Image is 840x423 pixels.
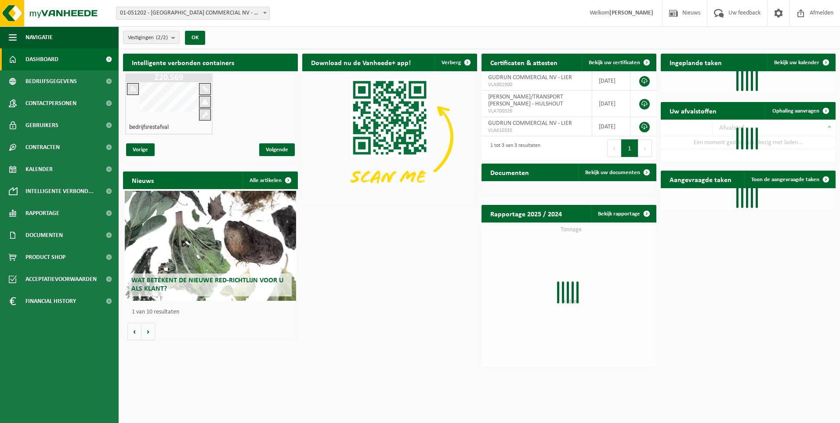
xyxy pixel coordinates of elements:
[661,102,725,119] h2: Uw afvalstoffen
[592,71,630,91] td: [DATE]
[486,139,540,158] div: 1 tot 3 van 3 resultaten
[488,127,585,134] span: VLA610335
[772,108,819,114] span: Ophaling aanvragen
[592,117,630,136] td: [DATE]
[434,54,476,71] button: Verberg
[488,94,563,107] span: [PERSON_NAME]/TRANSPORT [PERSON_NAME] - HULSHOUT
[744,171,835,188] a: Toon de aangevraagde taken
[661,54,731,71] h2: Ingeplande taken
[25,246,65,268] span: Product Shop
[25,158,53,180] span: Kalender
[25,202,59,224] span: Rapportage
[185,31,205,45] button: OK
[259,143,295,156] span: Volgende
[141,323,155,340] button: Volgende
[488,74,572,81] span: GUDRUN COMMERCIAL NV - LIER
[621,139,638,157] button: 1
[767,54,835,71] a: Bekijk uw kalender
[123,54,298,71] h2: Intelligente verbonden containers
[442,60,461,66] span: Verberg
[751,177,819,182] span: Toon de aangevraagde taken
[25,290,76,312] span: Financial History
[774,60,819,66] span: Bekijk uw kalender
[609,10,653,16] strong: [PERSON_NAME]
[585,170,640,175] span: Bekijk uw documenten
[25,136,60,158] span: Contracten
[488,120,572,127] span: GUDRUN COMMERCIAL NV - LIER
[25,92,76,114] span: Contactpersonen
[123,171,163,189] h2: Nieuws
[661,171,740,188] h2: Aangevraagde taken
[25,268,97,290] span: Acceptatievoorwaarden
[116,7,270,20] span: 01-051202 - GUDRUN COMMERCIAL NV - LIER
[132,309,293,315] p: 1 van 10 resultaten
[482,205,571,222] h2: Rapportage 2025 / 2024
[488,81,585,88] span: VLA901900
[582,54,655,71] a: Bekijk uw certificaten
[116,7,269,19] span: 01-051202 - GUDRUN COMMERCIAL NV - LIER
[302,54,420,71] h2: Download nu de Vanheede+ app!
[589,60,640,66] span: Bekijk uw certificaten
[578,164,655,181] a: Bekijk uw documenten
[127,323,141,340] button: Vorige
[302,71,477,203] img: Download de VHEPlus App
[591,205,655,222] a: Bekijk rapportage
[488,108,585,115] span: VLA700326
[156,35,168,40] count: (2/2)
[592,91,630,117] td: [DATE]
[126,143,155,156] span: Vorige
[127,73,210,82] h1: Z20.569
[123,31,180,44] button: Vestigingen(2/2)
[125,191,296,301] a: Wat betekent de nieuwe RED-richtlijn voor u als klant?
[25,48,58,70] span: Dashboard
[25,114,58,136] span: Gebruikers
[638,139,652,157] button: Next
[482,54,566,71] h2: Certificaten & attesten
[25,224,63,246] span: Documenten
[25,70,77,92] span: Bedrijfsgegevens
[25,180,94,202] span: Intelligente verbond...
[25,26,53,48] span: Navigatie
[128,31,168,44] span: Vestigingen
[131,277,283,292] span: Wat betekent de nieuwe RED-richtlijn voor u als klant?
[765,102,835,120] a: Ophaling aanvragen
[243,171,297,189] a: Alle artikelen
[607,139,621,157] button: Previous
[482,164,538,181] h2: Documenten
[129,124,169,131] h4: bedrijfsrestafval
